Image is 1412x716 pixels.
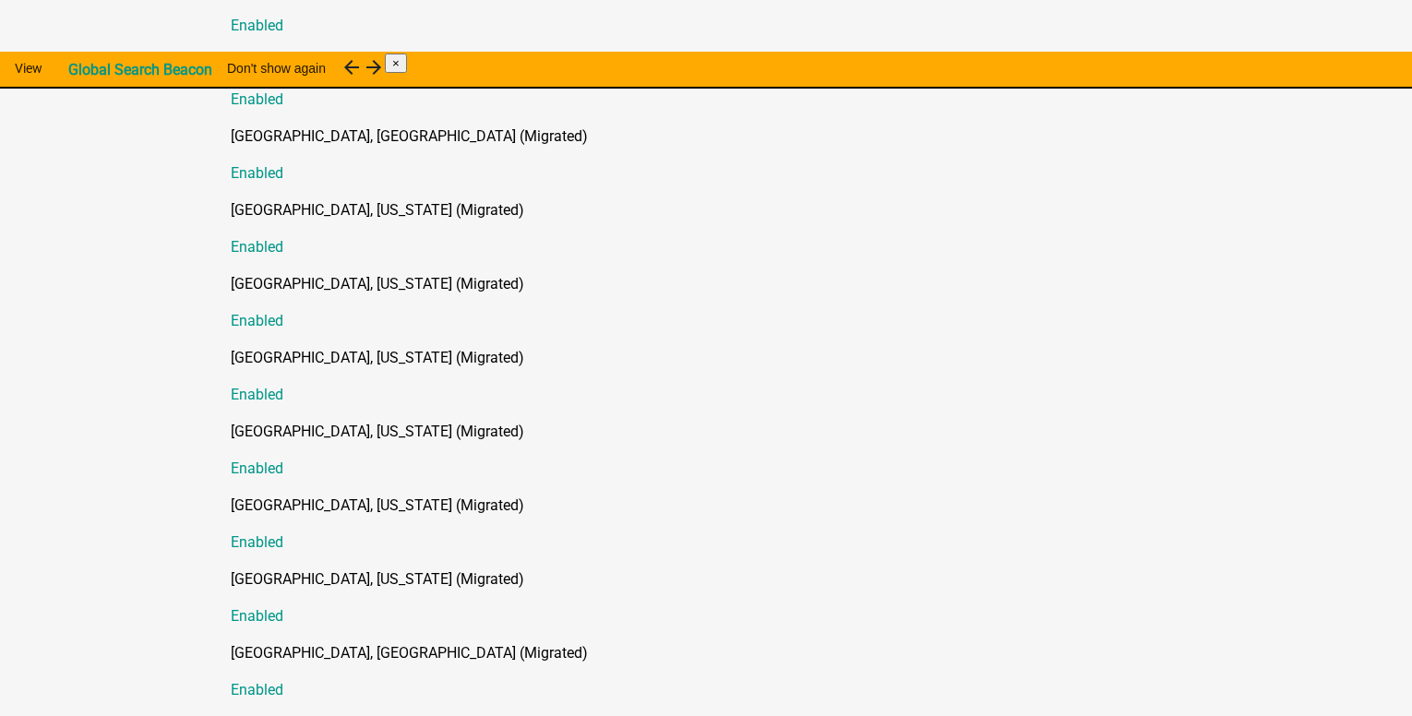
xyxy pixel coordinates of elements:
p: [GEOGRAPHIC_DATA], [US_STATE] (Migrated) [231,199,1218,221]
a: [GEOGRAPHIC_DATA], [GEOGRAPHIC_DATA] (Migrated)Enabled [231,125,1218,185]
a: [GEOGRAPHIC_DATA], [US_STATE] (Migrated)Enabled [231,199,1218,258]
p: Enabled [231,605,1218,627]
a: [GEOGRAPHIC_DATA], [US_STATE] (Migrated)Enabled [231,495,1218,554]
p: [GEOGRAPHIC_DATA], [US_STATE] (Migrated) [231,347,1218,369]
p: [GEOGRAPHIC_DATA], [GEOGRAPHIC_DATA] (Migrated) [231,642,1218,664]
p: Enabled [231,310,1218,332]
strong: Global Search Beacon [68,61,212,78]
p: [GEOGRAPHIC_DATA], [US_STATE] (Migrated) [231,495,1218,517]
p: Enabled [231,679,1218,701]
p: [GEOGRAPHIC_DATA], [US_STATE] (Migrated) [231,568,1218,591]
button: Don't show again [212,52,341,85]
p: [GEOGRAPHIC_DATA], [US_STATE] (Migrated) [231,421,1218,443]
p: Enabled [231,531,1218,554]
span: × [392,56,400,70]
p: [GEOGRAPHIC_DATA], [US_STATE] (Migrated) [231,273,1218,295]
p: Enabled [231,89,1218,111]
i: arrow_forward [363,56,385,78]
a: [GEOGRAPHIC_DATA], [US_STATE] (Migrated)Enabled [231,347,1218,406]
i: arrow_back [341,56,363,78]
p: Enabled [231,15,1218,37]
p: Enabled [231,162,1218,185]
a: [GEOGRAPHIC_DATA], [US_STATE] (Migrated)Enabled [231,568,1218,627]
button: Close [385,54,407,73]
a: [GEOGRAPHIC_DATA], [US_STATE] (Migrated)Enabled [231,273,1218,332]
a: [GEOGRAPHIC_DATA], [GEOGRAPHIC_DATA] (Migrated)Enabled [231,642,1218,701]
p: Enabled [231,384,1218,406]
p: Enabled [231,236,1218,258]
p: [GEOGRAPHIC_DATA], [GEOGRAPHIC_DATA] (Migrated) [231,125,1218,148]
a: [GEOGRAPHIC_DATA], [US_STATE] (Migrated)Enabled [231,421,1218,480]
p: Enabled [231,458,1218,480]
